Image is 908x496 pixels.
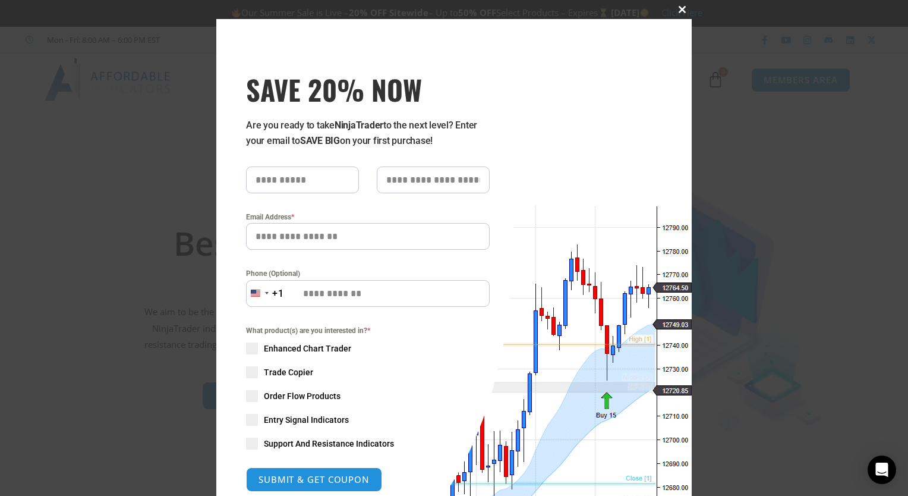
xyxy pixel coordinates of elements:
span: Support And Resistance Indicators [264,438,394,450]
label: Phone (Optional) [246,268,490,280]
span: Order Flow Products [264,390,340,402]
label: Order Flow Products [246,390,490,402]
button: Selected country [246,280,284,307]
span: SAVE 20% NOW [246,73,490,106]
span: Trade Copier [264,366,313,378]
label: Support And Resistance Indicators [246,438,490,450]
div: +1 [272,286,284,302]
p: Are you ready to take to the next level? Enter your email to on your first purchase! [246,118,490,149]
label: Trade Copier [246,366,490,378]
label: Entry Signal Indicators [246,414,490,426]
span: What product(s) are you interested in? [246,325,490,337]
strong: SAVE BIG [300,135,340,146]
span: Enhanced Chart Trader [264,343,351,354]
span: Entry Signal Indicators [264,414,349,426]
div: Open Intercom Messenger [868,456,896,484]
label: Email Address [246,211,490,223]
label: Enhanced Chart Trader [246,343,490,354]
button: SUBMIT & GET COUPON [246,467,382,492]
strong: NinjaTrader [335,120,383,131]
